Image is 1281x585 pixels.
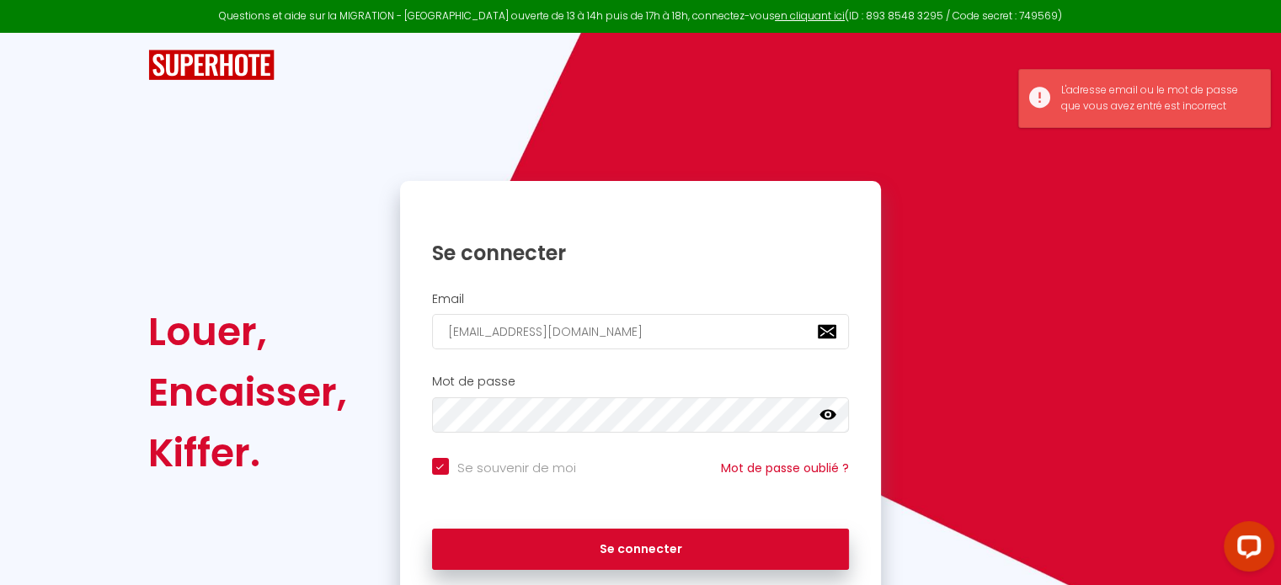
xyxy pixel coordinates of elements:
[432,529,850,571] button: Se connecter
[1061,82,1253,114] div: L'adresse email ou le mot de passe que vous avez entré est incorrect
[721,460,849,476] a: Mot de passe oublié ?
[1210,514,1281,585] iframe: LiveChat chat widget
[148,50,275,81] img: SuperHote logo
[148,362,347,423] div: Encaisser,
[148,423,347,483] div: Kiffer.
[432,240,850,266] h1: Se connecter
[432,292,850,306] h2: Email
[432,314,850,349] input: Ton Email
[148,301,347,362] div: Louer,
[775,8,845,23] a: en cliquant ici
[432,375,850,389] h2: Mot de passe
